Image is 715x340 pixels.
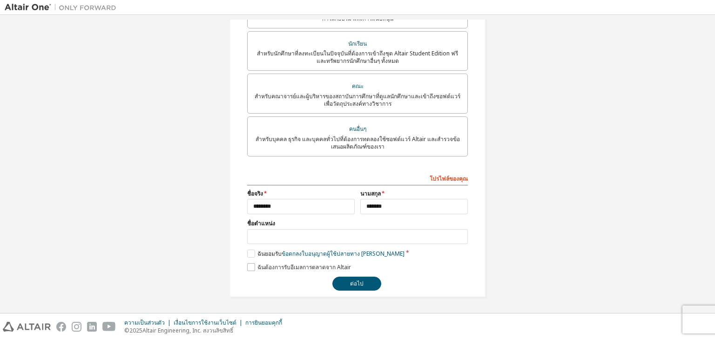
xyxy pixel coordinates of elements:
font: นามสกุล [360,190,381,197]
font: ความเป็นส่วนตัว [124,319,165,326]
font: สำหรับคณาจารย์และผู้บริหารของสถาบันการศึกษาที่ดูแลนักศึกษาและเข้าถึงซอฟต์แวร์เพื่อวัตถุประสงค์ทาง... [255,92,460,108]
font: ฉันต้องการรับอีเมลการตลาดจาก Altair [257,263,351,271]
font: ฉันยอมรับ [257,250,282,258]
img: linkedin.svg [87,322,97,332]
font: เงื่อนไขการใช้งานเว็บไซต์ [174,319,236,326]
font: คนอื่นๆ [349,125,366,133]
img: instagram.svg [72,322,81,332]
img: youtube.svg [102,322,116,332]
img: facebook.svg [56,322,66,332]
button: ต่อไป [332,277,381,291]
font: ต่อไป [350,279,364,287]
font: โปรไฟล์ของคุณ [430,175,468,183]
font: การยินยอมคุกกี้ [245,319,282,326]
font: 2025 [129,326,142,334]
img: อัลแตร์วัน [5,3,121,12]
font: ชื่อตำแหน่ง [247,219,275,227]
font: สำหรับนักศึกษาที่ลงทะเบียนในปัจจุบันที่ต้องการเข้าถึงชุด Altair Student Edition ฟรีและทรัพยากรนัก... [257,49,458,65]
font: ข้อตกลงใบอนุญาตผู้ใช้ปลายทาง [282,250,360,258]
img: altair_logo.svg [3,322,51,332]
font: [PERSON_NAME] [361,250,405,258]
font: สำหรับบุคคล ธุรกิจ และบุคคลทั่วไปที่ต้องการทดลองใช้ซอฟต์แวร์ Altair และสำรวจข้อเสนอผลิตภัณฑ์ของเรา [256,135,460,150]
font: © [124,326,129,334]
font: นักเรียน [348,40,367,48]
font: Altair Engineering, Inc. สงวนลิขสิทธิ์ [142,326,233,334]
font: ชื่อจริง [247,190,263,197]
font: คณะ [352,82,364,90]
